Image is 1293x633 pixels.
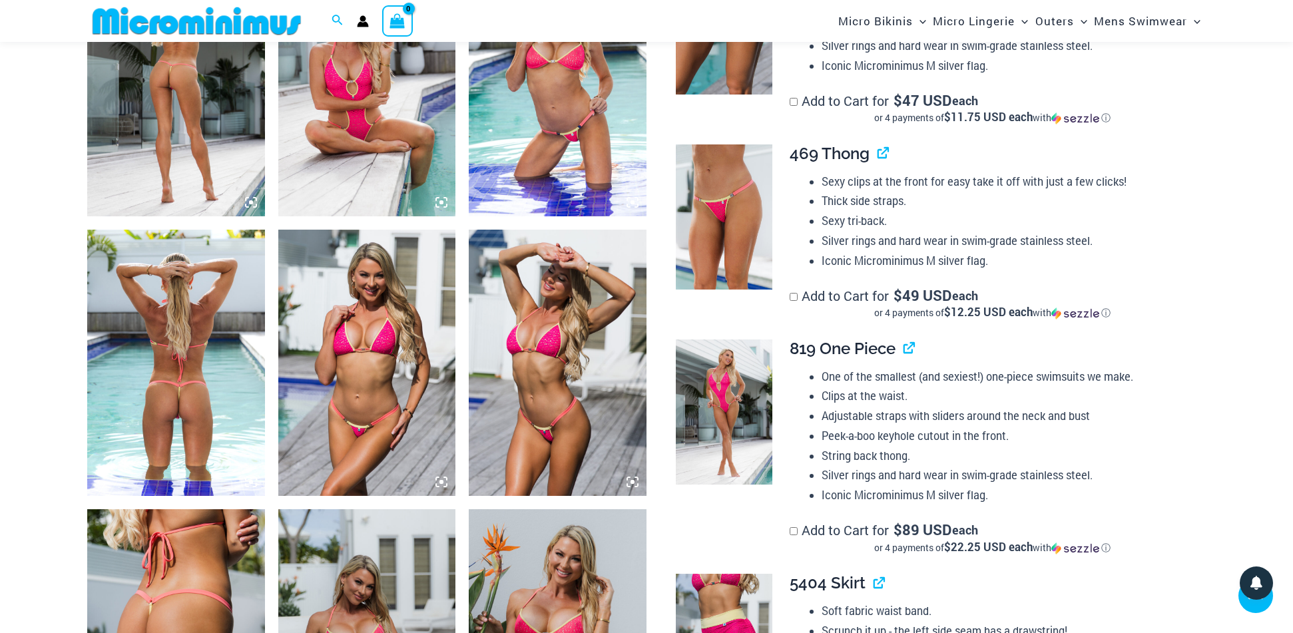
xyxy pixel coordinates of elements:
[87,6,306,36] img: MM SHOP LOGO FLAT
[822,211,1194,231] li: Sexy tri-back.
[676,339,772,485] img: Bubble Mesh Highlight Pink 819 One Piece
[790,541,1195,554] div: or 4 payments of$22.25 USD eachwithSezzle Click to learn more about Sezzle
[894,520,902,539] span: $
[822,191,1194,211] li: Thick side straps.
[822,251,1194,271] li: Iconic Microminimus M silver flag.
[894,289,951,302] span: 49 USD
[822,36,1194,56] li: Silver rings and hard wear in swim-grade stainless steel.
[833,2,1206,40] nav: Site Navigation
[790,527,798,535] input: Add to Cart for$89 USD eachor 4 payments of$22.25 USD eachwithSezzle Click to learn more about Se...
[822,465,1194,485] li: Silver rings and hard wear in swim-grade stainless steel.
[835,4,929,38] a: Micro BikinisMenu ToggleMenu Toggle
[822,485,1194,505] li: Iconic Microminimus M silver flag.
[952,523,978,536] span: each
[929,4,1031,38] a: Micro LingerieMenu ToggleMenu Toggle
[1051,542,1099,554] img: Sezzle
[1091,4,1204,38] a: Mens SwimwearMenu ToggleMenu Toggle
[790,111,1195,124] div: or 4 payments of with
[1051,308,1099,319] img: Sezzle
[822,367,1194,387] li: One of the smallest (and sexiest!) one-piece swimsuits we make.
[469,230,646,496] img: Bubble Mesh Highlight Pink 309 Top 421 Micro
[332,13,344,30] a: Search icon link
[838,4,913,38] span: Micro Bikinis
[1035,4,1074,38] span: Outers
[676,144,772,290] img: Bubble Mesh Highlight Pink 469 Thong
[894,286,902,305] span: $
[952,289,978,302] span: each
[822,386,1194,406] li: Clips at the waist.
[1094,4,1187,38] span: Mens Swimwear
[822,446,1194,466] li: String back thong.
[790,111,1195,124] div: or 4 payments of$11.75 USD eachwithSezzle Click to learn more about Sezzle
[1187,4,1200,38] span: Menu Toggle
[822,56,1194,76] li: Iconic Microminimus M silver flag.
[952,94,978,107] span: each
[822,231,1194,251] li: Silver rings and hard wear in swim-grade stainless steel.
[944,539,1033,554] span: $22.25 USD each
[822,406,1194,426] li: Adjustable straps with sliders around the neck and bust
[1015,4,1028,38] span: Menu Toggle
[822,426,1194,446] li: Peek-a-boo keyhole cutout in the front.
[1074,4,1087,38] span: Menu Toggle
[894,523,951,536] span: 89 USD
[357,15,369,27] a: Account icon link
[790,521,1195,554] label: Add to Cart for
[790,287,1195,320] label: Add to Cart for
[913,4,926,38] span: Menu Toggle
[933,4,1015,38] span: Micro Lingerie
[790,541,1195,554] div: or 4 payments of with
[790,92,1195,125] label: Add to Cart for
[944,109,1033,124] span: $11.75 USD each
[944,304,1033,319] span: $12.25 USD each
[790,306,1195,319] div: or 4 payments of$12.25 USD eachwithSezzle Click to learn more about Sezzle
[790,144,870,163] span: 469 Thong
[278,230,456,496] img: Bubble Mesh Highlight Pink 309 Top 421 Micro
[790,339,896,358] span: 819 One Piece
[790,306,1195,319] div: or 4 payments of with
[790,293,798,301] input: Add to Cart for$49 USD eachor 4 payments of$12.25 USD eachwithSezzle Click to learn more about Se...
[822,172,1194,192] li: Sexy clips at the front for easy take it off with just a few clicks!
[382,5,413,36] a: View Shopping Cart, empty
[790,573,866,592] span: 5404 Skirt
[894,91,902,110] span: $
[87,230,265,496] img: Bubble Mesh Highlight Pink 323 Top 421 Micro
[894,94,951,107] span: 47 USD
[790,98,798,106] input: Add to Cart for$47 USD eachor 4 payments of$11.75 USD eachwithSezzle Click to learn more about Se...
[1051,112,1099,124] img: Sezzle
[1032,4,1091,38] a: OutersMenu ToggleMenu Toggle
[822,601,1194,621] li: Soft fabric waist band.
